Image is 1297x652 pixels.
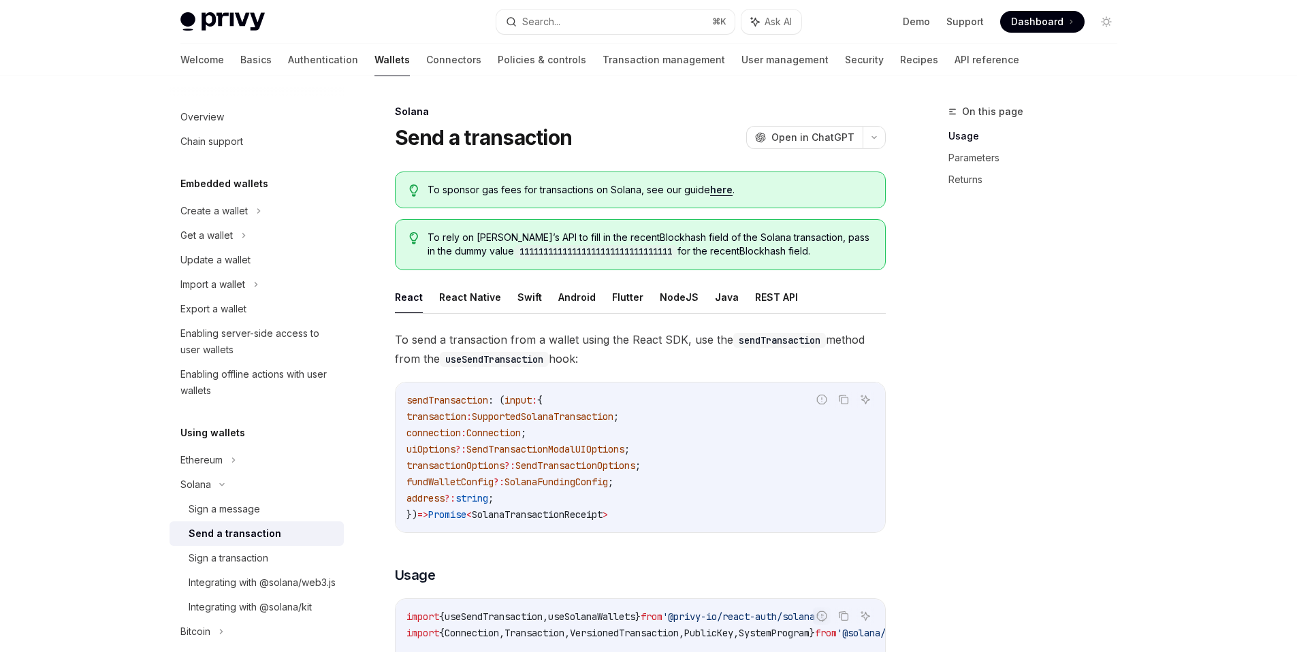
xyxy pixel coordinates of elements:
a: Policies & controls [498,44,586,76]
span: Open in ChatGPT [771,131,854,144]
button: NodeJS [660,281,699,313]
span: ; [613,410,619,423]
span: { [439,627,445,639]
div: Ethereum [180,452,223,468]
h5: Using wallets [180,425,245,441]
span: Dashboard [1011,15,1063,29]
span: useSolanaWallets [548,610,635,623]
button: Flutter [612,281,643,313]
span: > [603,508,608,521]
div: Import a wallet [180,276,245,293]
code: sendTransaction [733,333,826,348]
div: Update a wallet [180,252,251,268]
button: Report incorrect code [813,607,831,625]
span: Connection [445,627,499,639]
div: Overview [180,109,224,125]
div: Enabling offline actions with user wallets [180,366,336,399]
span: ; [635,459,641,472]
a: Basics [240,44,272,76]
span: ⌘ K [712,16,726,27]
button: Ask AI [856,391,874,408]
h5: Embedded wallets [180,176,268,192]
div: Enabling server-side access to user wallets [180,325,336,358]
span: SupportedSolanaTransaction [472,410,613,423]
code: 11111111111111111111111111111111 [514,245,677,259]
span: Usage [395,566,436,585]
button: Java [715,281,739,313]
a: Integrating with @solana/web3.js [170,570,344,595]
span: } [810,627,815,639]
a: Dashboard [1000,11,1085,33]
span: To rely on [PERSON_NAME]’s API to fill in the recentBlockhash field of the Solana transaction, pa... [428,231,871,259]
span: SendTransactionModalUIOptions [466,443,624,455]
div: Chain support [180,133,243,150]
a: Wallets [374,44,410,76]
span: from [641,610,662,623]
span: connection [406,427,461,439]
button: React [395,281,423,313]
span: To sponsor gas fees for transactions on Solana, see our guide . [428,183,871,197]
span: ?: [505,459,515,472]
button: React Native [439,281,501,313]
div: Create a wallet [180,203,248,219]
div: Solana [395,105,886,118]
span: { [439,610,445,623]
span: Ask AI [765,15,792,29]
a: Chain support [170,129,344,154]
div: Export a wallet [180,301,246,317]
span: useSendTransaction [445,610,543,623]
span: '@solana/web3.js' [837,627,929,639]
a: Sign a transaction [170,546,344,570]
span: : [466,410,472,423]
span: fundWalletConfig [406,476,494,488]
span: => [417,508,428,521]
a: here [710,184,733,196]
button: Copy the contents from the code block [835,607,852,625]
span: from [815,627,837,639]
span: ; [521,427,526,439]
a: Overview [170,105,344,129]
h1: Send a transaction [395,125,573,150]
a: Recipes [900,44,938,76]
span: '@privy-io/react-auth/solana' [662,610,820,623]
div: Integrating with @solana/kit [189,599,312,615]
span: SendTransactionOptions [515,459,635,472]
div: Get a wallet [180,227,233,244]
a: Security [845,44,884,76]
button: Ask AI [856,607,874,625]
span: sendTransaction [406,394,488,406]
a: Parameters [948,147,1128,169]
span: : ( [488,394,505,406]
a: Export a wallet [170,297,344,321]
span: ?: [494,476,505,488]
a: Returns [948,169,1128,191]
a: Usage [948,125,1128,147]
span: , [564,627,570,639]
div: Search... [522,14,560,30]
a: Welcome [180,44,224,76]
span: VersionedTransaction [570,627,679,639]
span: SolanaFundingConfig [505,476,608,488]
a: API reference [955,44,1019,76]
span: , [499,627,505,639]
span: To send a transaction from a wallet using the React SDK, use the method from the hook: [395,330,886,368]
a: Enabling server-side access to user wallets [170,321,344,362]
span: { [537,394,543,406]
span: ; [608,476,613,488]
svg: Tip [409,184,419,197]
span: Connection [466,427,521,439]
span: ; [624,443,630,455]
button: REST API [755,281,798,313]
span: import [406,610,439,623]
span: : [461,427,466,439]
span: ; [488,492,494,504]
a: Connectors [426,44,481,76]
span: address [406,492,445,504]
a: Enabling offline actions with user wallets [170,362,344,403]
a: Sign a message [170,497,344,521]
a: Demo [903,15,930,29]
span: input [505,394,532,406]
span: ?: [455,443,466,455]
img: light logo [180,12,265,31]
a: Support [946,15,984,29]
